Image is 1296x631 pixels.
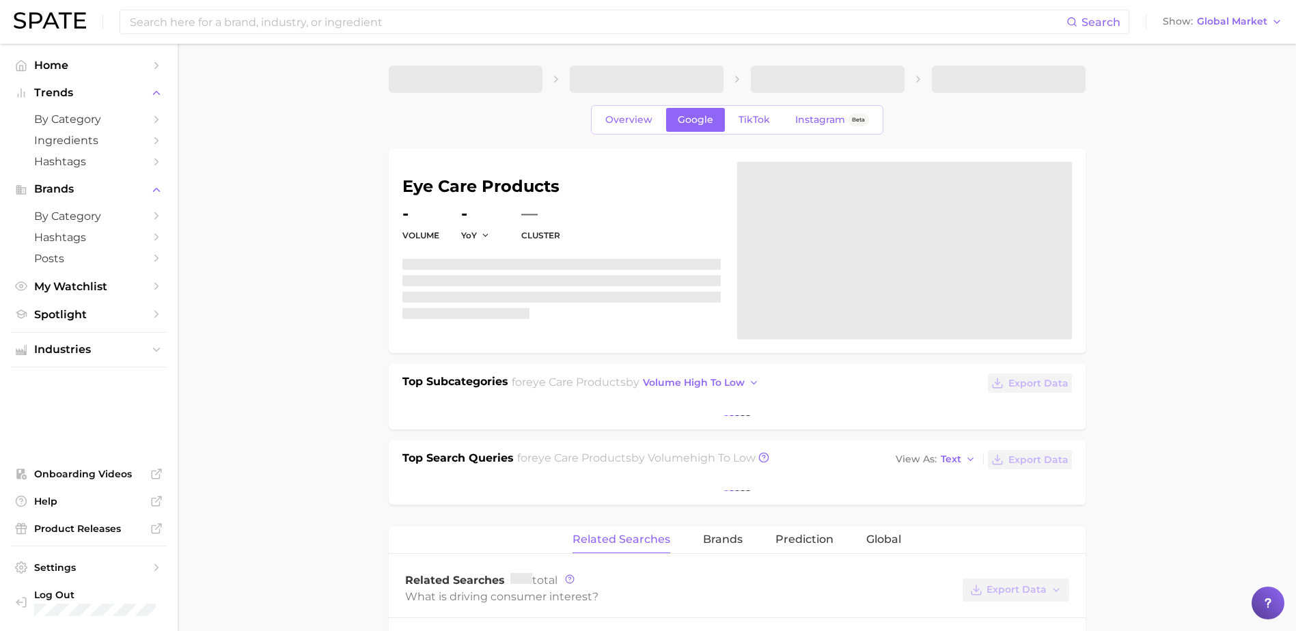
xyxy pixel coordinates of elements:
[34,134,143,147] span: Ingredients
[896,455,937,463] span: View As
[34,113,143,126] span: by Category
[34,183,143,195] span: Brands
[402,450,514,469] h1: Top Search Queries
[1008,378,1068,389] span: Export Data
[405,587,956,606] div: What is driving consumer interest?
[461,229,477,241] span: YoY
[1163,18,1193,25] span: Show
[34,252,143,265] span: Posts
[775,533,833,546] span: Prediction
[34,308,143,321] span: Spotlight
[402,206,439,222] dd: -
[988,374,1071,393] button: Export Data
[34,522,143,535] span: Product Releases
[11,248,167,269] a: Posts
[34,210,143,223] span: by Category
[34,87,143,99] span: Trends
[11,339,167,360] button: Industries
[11,464,167,484] a: Onboarding Videos
[573,533,670,546] span: Related Searches
[405,574,505,587] span: Related Searches
[34,495,143,507] span: Help
[739,114,770,126] span: TikTok
[11,585,167,620] a: Log out. Currently logged in with e-mail jek@cosmax.com.
[795,114,845,126] span: Instagram
[1197,18,1267,25] span: Global Market
[402,374,508,394] h1: Top Subcategories
[532,451,631,464] span: eye care products
[11,491,167,511] a: Help
[727,108,782,132] a: TikTok
[1008,454,1068,466] span: Export Data
[605,114,652,126] span: Overview
[34,343,143,356] span: Industries
[512,376,763,389] span: for by
[639,374,763,392] button: volume high to low
[988,450,1071,469] button: Export Data
[11,179,167,199] button: Brands
[11,55,167,76] a: Home
[852,114,865,126] span: Beta
[402,178,721,195] h1: eye care products
[11,557,167,578] a: Settings
[643,377,745,389] span: volume high to low
[784,108,881,132] a: InstagramBeta
[1159,13,1286,31] button: ShowGlobal Market
[34,561,143,574] span: Settings
[526,376,626,389] span: eye care products
[11,151,167,172] a: Hashtags
[11,518,167,539] a: Product Releases
[11,206,167,227] a: by Category
[11,304,167,325] a: Spotlight
[402,227,439,244] dt: volume
[987,584,1047,595] span: Export Data
[690,451,756,464] span: high to low
[11,109,167,130] a: by Category
[34,589,156,601] span: Log Out
[461,229,491,241] button: YoY
[510,574,557,587] span: total
[963,578,1069,602] button: Export Data
[517,450,756,469] h2: for by Volume
[34,231,143,244] span: Hashtags
[594,108,664,132] a: Overview
[11,130,167,151] a: Ingredients
[521,227,560,244] dt: cluster
[34,155,143,168] span: Hashtags
[1081,16,1120,29] span: Search
[703,533,743,546] span: Brands
[892,451,980,468] button: View AsText
[666,108,725,132] a: Google
[34,59,143,72] span: Home
[128,10,1066,33] input: Search here for a brand, industry, or ingredient
[11,227,167,248] a: Hashtags
[941,455,961,463] span: Text
[521,206,538,222] span: —
[11,83,167,103] button: Trends
[14,12,86,29] img: SPATE
[678,114,713,126] span: Google
[34,468,143,480] span: Onboarding Videos
[11,276,167,297] a: My Watchlist
[34,280,143,293] span: My Watchlist
[866,533,901,546] span: Global
[461,206,499,222] dd: -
